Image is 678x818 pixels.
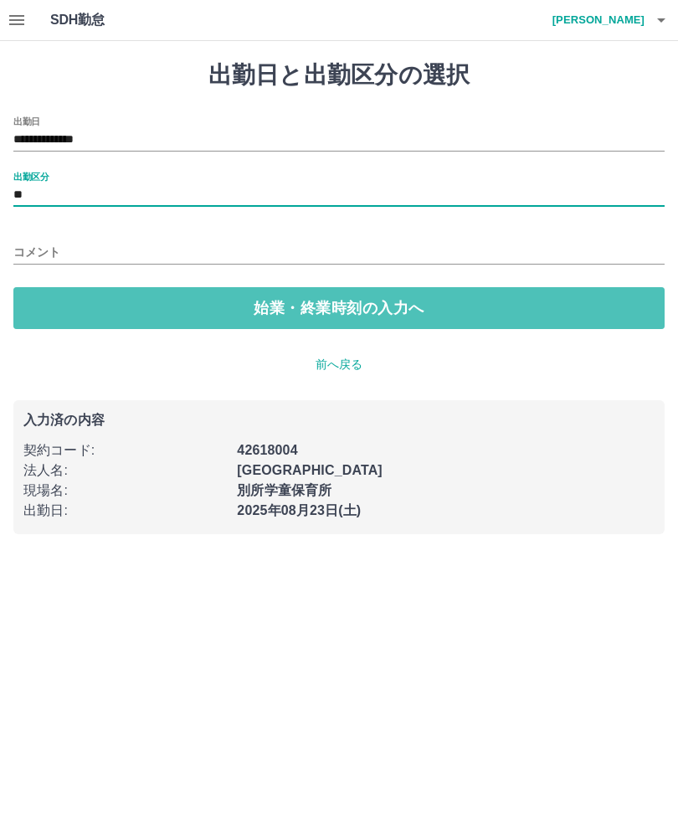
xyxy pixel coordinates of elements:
b: [GEOGRAPHIC_DATA] [237,463,383,477]
p: 現場名 : [23,481,227,501]
p: 入力済の内容 [23,414,655,427]
b: 別所学童保育所 [237,483,331,497]
b: 42618004 [237,443,297,457]
p: 法人名 : [23,460,227,481]
h1: 出勤日と出勤区分の選択 [13,61,665,90]
button: 始業・終業時刻の入力へ [13,287,665,329]
p: 前へ戻る [13,356,665,373]
b: 2025年08月23日(土) [237,503,361,517]
label: 出勤日 [13,115,40,127]
p: 出勤日 : [23,501,227,521]
label: 出勤区分 [13,170,49,183]
p: 契約コード : [23,440,227,460]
